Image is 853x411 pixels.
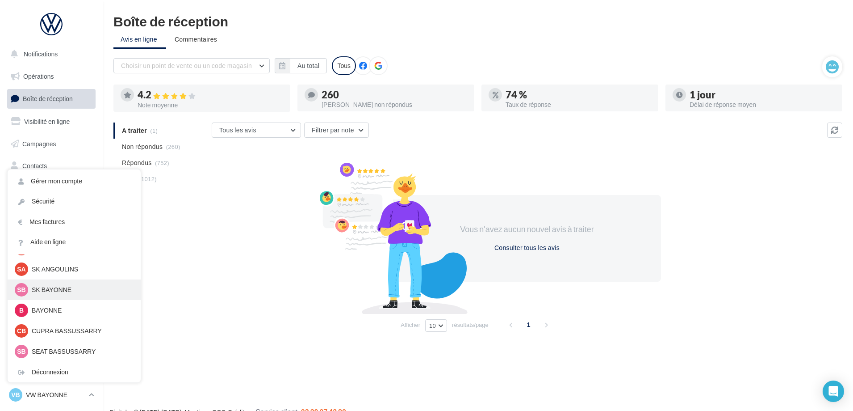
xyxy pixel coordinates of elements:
span: Afficher [401,321,420,329]
div: [PERSON_NAME] non répondus [322,102,467,108]
span: SB [17,285,25,294]
a: Boîte de réception [5,89,97,108]
span: 10 [429,322,436,329]
a: Médiathèque [5,179,97,198]
span: Notifications [24,50,58,58]
a: Aide en ligne [8,232,141,252]
div: Déconnexion [8,362,141,382]
p: SK ANGOULINS [32,265,130,274]
span: (752) [155,159,169,166]
a: Mes factures [8,212,141,232]
button: Notifications [5,45,94,64]
span: Commentaires [175,35,217,44]
span: (260) [166,143,180,150]
span: résultats/page [452,321,489,329]
div: 260 [322,90,467,100]
span: 1 [522,318,536,332]
div: 1 jour [690,90,835,100]
div: Vous n'avez aucun nouvel avis à traiter [450,224,604,235]
span: Contacts [22,162,47,169]
p: VW BAYONNE [26,390,85,399]
div: Boîte de réception [113,14,842,28]
a: Contacts [5,157,97,175]
p: BAYONNE [32,306,130,315]
div: 74 % [506,90,651,100]
span: (1012) [139,175,157,182]
p: CUPRA BASSUSSARRY [32,326,130,335]
a: Opérations [5,67,97,86]
span: Opérations [23,72,54,80]
a: Campagnes DataOnDemand [5,253,97,280]
button: Filtrer par note [304,123,369,138]
button: Tous les avis [212,123,301,138]
span: Campagnes [22,140,56,147]
span: Boîte de réception [23,95,73,102]
p: SEAT BASSUSSARRY [32,347,130,356]
a: Visibilité en ligne [5,112,97,131]
a: VB VW BAYONNE [7,386,96,403]
span: SB [17,347,25,356]
span: Visibilité en ligne [24,118,70,125]
button: Choisir un point de vente ou un code magasin [113,58,270,73]
button: Au total [275,58,327,73]
a: Gérer mon compte [8,171,141,191]
a: Calendrier [5,201,97,220]
span: SA [17,265,25,274]
span: VB [11,390,20,399]
span: Choisir un point de vente ou un code magasin [121,62,252,69]
a: Campagnes [5,135,97,153]
div: Délai de réponse moyen [690,102,835,108]
span: Non répondus [122,142,163,151]
span: Répondus [122,158,152,167]
div: Note moyenne [138,102,283,108]
button: Au total [290,58,327,73]
a: Sécurité [8,191,141,212]
span: Tous les avis [219,126,256,134]
button: Consulter tous les avis [491,242,563,253]
div: 4.2 [138,90,283,100]
span: B [19,306,24,315]
button: 10 [425,319,447,332]
a: PLV et print personnalisable [5,223,97,250]
div: Taux de réponse [506,102,651,108]
p: SK BAYONNE [32,285,130,294]
div: Tous [332,56,356,75]
span: CB [17,326,26,335]
div: Open Intercom Messenger [823,381,844,402]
